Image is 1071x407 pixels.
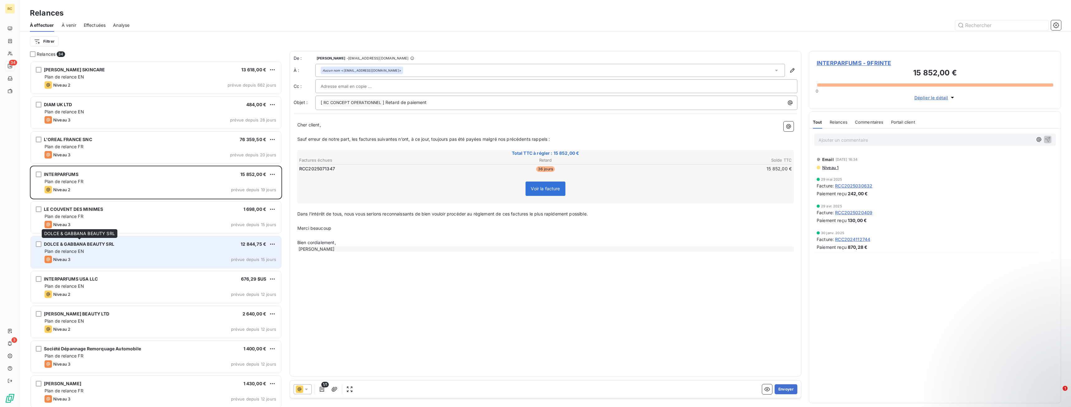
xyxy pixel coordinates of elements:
span: prévue depuis 15 jours [231,222,276,227]
span: RCC2025071347 [299,166,335,172]
span: Bien cordialement, [297,240,336,245]
span: Dans l’intérêt de tous, nous vous serions reconnaissants de bien vouloir procéder au règlement de... [297,211,588,216]
iframe: Intercom live chat [1050,386,1065,401]
span: Niveau 1 [822,165,838,170]
span: 12 844,75 € [241,241,266,247]
span: Plan de relance EN [45,248,84,254]
th: Solde TTC [628,157,792,163]
span: INTERPARFUMS USA LLC [44,276,98,282]
label: Cc : [294,83,315,89]
span: Voir la facture [531,186,560,191]
span: Niveau 3 [53,117,70,122]
span: 130,00 € [848,217,867,224]
span: ] Retard de paiement [383,100,427,105]
span: [DATE] 16:34 [836,158,858,161]
span: Plan de relance EN [45,74,84,79]
span: RCC2025020409 [835,209,872,216]
span: 34 [9,60,17,65]
span: DOLCE & GABBANA BEAUTY SRL [44,241,114,247]
span: prévue depuis 19 jours [231,187,276,192]
span: prévue depuis 12 jours [231,396,276,401]
span: 676,29 $US [241,276,267,282]
span: 36 jours [536,166,555,172]
span: Total TTC à régler : 15 852,00 € [298,150,793,156]
span: INTERPARFUMS - 9FRINTE [817,59,1053,67]
h3: 15 852,00 € [817,67,1053,80]
span: INTERPARFUMS [44,172,78,177]
span: Niveau 3 [53,152,70,157]
span: Niveau 2 [53,327,70,332]
span: L'OREAL FRANCE SNC [44,137,92,142]
em: Aucun nom [323,68,340,73]
span: Plan de relance FR [45,144,83,149]
span: Sauf erreur de notre part, les factures suivantes n’ont, à ce jour, toujours pas été payées malgr... [297,136,550,142]
span: À venir [62,22,76,28]
span: Plan de relance EN [45,109,84,114]
span: Plan de relance FR [45,179,83,184]
th: Factures échues [299,157,463,163]
span: 242,00 € [848,190,868,197]
span: prévue depuis 12 jours [231,327,276,332]
span: Objet : [294,100,308,105]
span: 3 [12,337,17,343]
span: 2 640,00 € [243,311,267,316]
span: Email [822,157,834,162]
span: 1 430,00 € [243,381,267,386]
span: prévue depuis 12 jours [231,292,276,297]
span: prévue depuis 28 jours [230,117,276,122]
span: [PERSON_NAME] [44,381,81,386]
div: RC [5,4,15,14]
input: Adresse email en copie ... [321,82,388,91]
span: 1/1 [321,382,329,387]
h3: Relances [30,7,64,19]
span: De : [294,55,315,61]
span: RCC2025030632 [835,182,872,189]
span: Plan de relance EN [45,283,84,289]
span: Niveau 3 [53,396,70,401]
span: Niveau 2 [53,83,70,88]
span: Plan de relance EN [45,318,84,324]
span: Cher client, [297,122,321,127]
span: 34 [57,51,65,57]
span: Relances [37,51,55,57]
span: Facture : [817,209,834,216]
span: 1 698,00 € [243,206,267,212]
button: Envoyer [775,384,797,394]
span: Société Dépannage Remorquage Automobile [44,346,141,351]
span: Niveau 3 [53,222,70,227]
span: prévue depuis 20 jours [230,152,276,157]
span: Plan de relance FR [45,353,83,358]
span: Portail client [891,120,915,125]
span: Tout [813,120,822,125]
div: <[EMAIL_ADDRESS][DOMAIN_NAME]> [323,68,401,73]
iframe: Intercom notifications message [946,347,1071,390]
th: Retard [464,157,628,163]
span: Paiement reçu [817,217,847,224]
span: RC CONCEPT OPERATIONNEL [323,99,382,106]
span: Niveau 2 [53,292,70,297]
span: 15 852,00 € [240,172,266,177]
span: Plan de relance FR [45,214,83,219]
button: Filtrer [30,36,59,46]
td: 15 852,00 € [628,165,792,172]
span: 29 mai 2025 [821,177,842,181]
span: Facture : [817,236,834,243]
span: Relances [830,120,847,125]
span: [ [321,100,322,105]
span: [PERSON_NAME] [317,56,345,60]
img: Logo LeanPay [5,393,15,403]
span: Analyse [113,22,130,28]
span: 870,28 € [848,244,867,250]
input: Rechercher [955,20,1049,30]
span: 1 400,00 € [243,346,267,351]
span: Niveau 3 [53,362,70,367]
span: À effectuer [30,22,54,28]
span: Paiement reçu [817,244,847,250]
span: prévue depuis 12 jours [231,362,276,367]
span: RCC2024112744 [835,236,870,243]
span: Paiement reçu [817,190,847,197]
span: Effectuées [84,22,106,28]
span: Déplier le détail [914,94,948,101]
span: 30 janv. 2025 [821,231,844,235]
span: Niveau 2 [53,187,70,192]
